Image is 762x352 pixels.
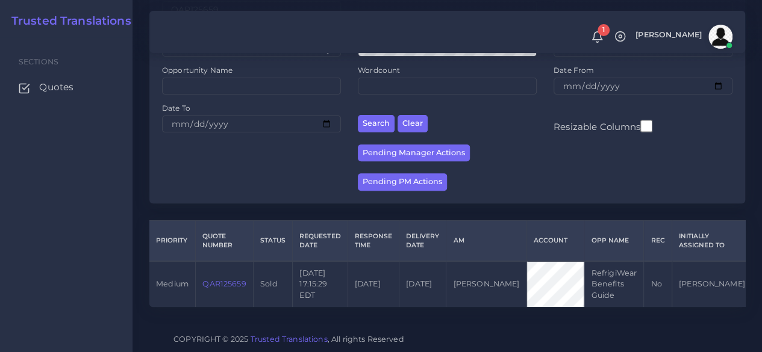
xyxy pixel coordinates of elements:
[708,25,732,49] img: avatar
[358,65,400,75] label: Wordcount
[358,115,395,132] button: Search
[554,119,652,134] label: Resizable Columns
[328,333,404,345] span: , All rights Reserved
[149,220,196,261] th: Priority
[587,31,608,43] a: 1
[644,261,672,307] td: No
[19,57,58,66] span: Sections
[446,261,526,307] td: [PERSON_NAME]
[162,65,233,75] label: Opportunity Name
[399,220,446,261] th: Delivery Date
[598,24,610,36] span: 1
[39,81,73,94] span: Quotes
[3,14,131,28] a: Trusted Translations
[554,65,594,75] label: Date From
[446,220,526,261] th: AM
[672,261,752,307] td: [PERSON_NAME]
[253,261,292,307] td: Sold
[640,119,652,134] input: Resizable Columns
[358,173,447,191] button: Pending PM Actions
[358,144,470,162] button: Pending Manager Actions
[348,220,399,261] th: Response Time
[293,261,348,307] td: [DATE] 17:15:29 EDT
[584,220,644,261] th: Opp Name
[644,220,672,261] th: REC
[526,220,584,261] th: Account
[173,333,404,345] span: COPYRIGHT © 2025
[672,220,752,261] th: Initially Assigned to
[636,31,702,39] span: [PERSON_NAME]
[251,335,328,344] a: Trusted Translations
[293,220,348,261] th: Requested Date
[196,220,254,261] th: Quote Number
[156,279,189,288] span: medium
[584,261,644,307] td: RefrigiWear Benefits Guide
[9,75,123,100] a: Quotes
[398,115,428,132] button: Clear
[629,25,737,49] a: [PERSON_NAME]avatar
[202,279,246,288] a: QAR125659
[162,103,190,113] label: Date To
[253,220,292,261] th: Status
[348,261,399,307] td: [DATE]
[399,261,446,307] td: [DATE]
